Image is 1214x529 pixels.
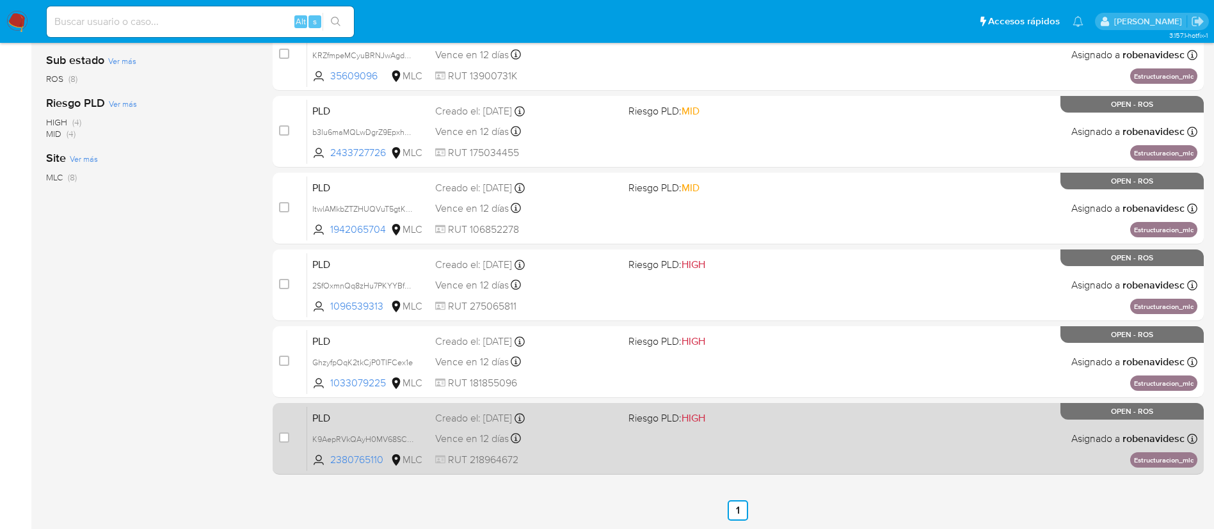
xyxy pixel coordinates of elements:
span: 3.157.1-hotfix-1 [1169,30,1208,40]
button: search-icon [323,13,349,31]
span: Accesos rápidos [988,15,1060,28]
p: rociodaniela.benavidescatalan@mercadolibre.cl [1114,15,1186,28]
input: Buscar usuario o caso... [47,13,354,30]
span: Alt [296,15,306,28]
span: s [313,15,317,28]
a: Salir [1191,15,1204,28]
a: Notificaciones [1073,16,1083,27]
